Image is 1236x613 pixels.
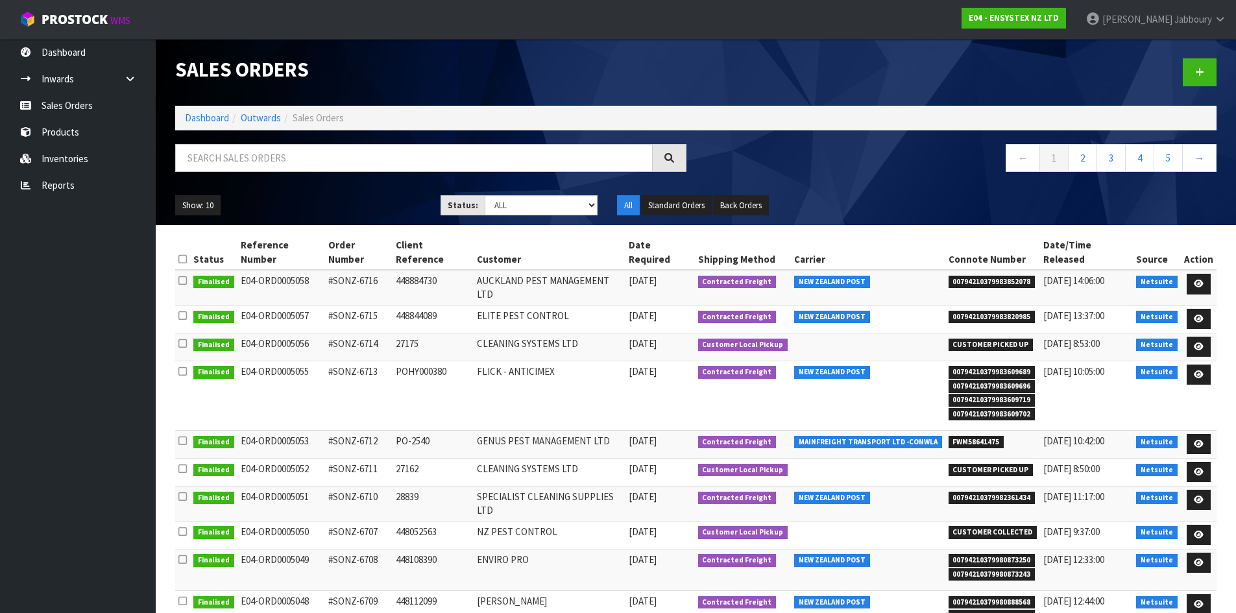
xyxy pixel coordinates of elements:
span: [DATE] 8:53:00 [1043,337,1100,350]
span: 00794210379983609696 [949,380,1036,393]
button: Standard Orders [641,195,712,216]
td: #SONZ-6710 [325,486,393,521]
span: [DATE] 10:05:00 [1043,365,1104,378]
td: CLEANING SYSTEMS LTD [474,333,625,361]
td: E04-ORD0005049 [237,549,326,590]
span: 00794210379983609702 [949,408,1036,421]
span: 00794210379983609689 [949,366,1036,379]
span: NEW ZEALAND POST [794,366,870,379]
span: 00794210379980873243 [949,568,1036,581]
span: [DATE] [629,553,657,566]
span: Jabboury [1174,13,1212,25]
td: E04-ORD0005056 [237,333,326,361]
th: Reference Number [237,235,326,270]
th: Shipping Method [695,235,792,270]
span: NEW ZEALAND POST [794,492,870,505]
a: 3 [1097,144,1126,172]
span: [DATE] 11:17:00 [1043,490,1104,503]
small: WMS [110,14,130,27]
td: 27162 [393,458,473,486]
span: Finalised [193,492,234,505]
span: NEW ZEALAND POST [794,276,870,289]
span: [DATE] 13:37:00 [1043,309,1104,322]
td: E04-ORD0005058 [237,270,326,305]
span: Customer Local Pickup [698,526,788,539]
span: Netsuite [1136,596,1178,609]
span: CUSTOMER COLLECTED [949,526,1037,539]
button: Back Orders [713,195,769,216]
th: Order Number [325,235,393,270]
span: Finalised [193,276,234,289]
span: NEW ZEALAND POST [794,554,870,567]
th: Status [190,235,237,270]
span: [DATE] 12:44:00 [1043,595,1104,607]
td: E04-ORD0005057 [237,305,326,333]
td: AUCKLAND PEST MANAGEMENT LTD [474,270,625,305]
span: [DATE] [629,525,657,538]
span: Customer Local Pickup [698,339,788,352]
button: Show: 10 [175,195,221,216]
td: ELITE PEST CONTROL [474,305,625,333]
span: Contracted Freight [698,596,777,609]
td: NZ PEST CONTROL [474,521,625,549]
span: Finalised [193,554,234,567]
td: CLEANING SYSTEMS LTD [474,458,625,486]
td: #SONZ-6707 [325,521,393,549]
th: Date/Time Released [1040,235,1133,270]
span: [DATE] [629,435,657,447]
span: Netsuite [1136,311,1178,324]
input: Search sales orders [175,144,653,172]
span: ProStock [42,11,108,28]
td: E04-ORD0005051 [237,486,326,521]
td: 448844089 [393,305,473,333]
strong: E04 - ENSYSTEX NZ LTD [969,12,1059,23]
span: CUSTOMER PICKED UP [949,339,1034,352]
a: Outwards [241,112,281,124]
span: Finalised [193,436,234,449]
td: E04-ORD0005055 [237,361,326,430]
span: [DATE] [629,365,657,378]
span: Netsuite [1136,436,1178,449]
a: 4 [1125,144,1154,172]
span: 00794210379980888568 [949,596,1036,609]
span: Contracted Freight [698,366,777,379]
span: 00794210379983820985 [949,311,1036,324]
a: 2 [1068,144,1097,172]
span: MAINFREIGHT TRANSPORT LTD -CONWLA [794,436,942,449]
span: [DATE] 10:42:00 [1043,435,1104,447]
span: Netsuite [1136,492,1178,505]
td: #SONZ-6708 [325,549,393,590]
td: SPECIALIST CLEANING SUPPLIES LTD [474,486,625,521]
span: [DATE] [629,595,657,607]
th: Customer [474,235,625,270]
span: Finalised [193,464,234,477]
span: Contracted Freight [698,436,777,449]
span: Finalised [193,596,234,609]
span: Sales Orders [293,112,344,124]
td: 448884730 [393,270,473,305]
a: 5 [1154,144,1183,172]
span: [DATE] [629,337,657,350]
td: #SONZ-6713 [325,361,393,430]
td: #SONZ-6711 [325,458,393,486]
td: #SONZ-6715 [325,305,393,333]
td: 448052563 [393,521,473,549]
a: 1 [1039,144,1069,172]
strong: Status: [448,200,478,211]
span: Netsuite [1136,554,1178,567]
span: FWM58641475 [949,436,1004,449]
th: Action [1181,235,1217,270]
a: → [1182,144,1217,172]
span: Finalised [193,339,234,352]
button: All [617,195,640,216]
span: [PERSON_NAME] [1102,13,1172,25]
span: CUSTOMER PICKED UP [949,464,1034,477]
span: NEW ZEALAND POST [794,311,870,324]
td: ENVIRO PRO [474,549,625,590]
td: E04-ORD0005053 [237,430,326,458]
span: Netsuite [1136,276,1178,289]
span: Finalised [193,366,234,379]
a: Dashboard [185,112,229,124]
h1: Sales Orders [175,58,686,80]
th: Date Required [625,235,695,270]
